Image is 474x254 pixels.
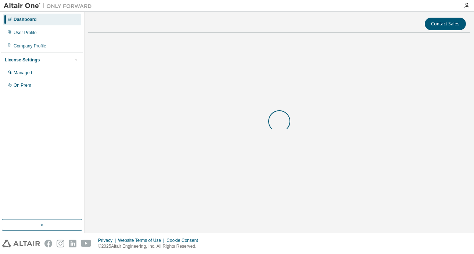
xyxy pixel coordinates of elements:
div: Website Terms of Use [118,237,166,243]
p: © 2025 Altair Engineering, Inc. All Rights Reserved. [98,243,202,250]
button: Contact Sales [425,18,466,30]
div: On Prem [14,82,31,88]
div: Privacy [98,237,118,243]
img: youtube.svg [81,240,91,247]
div: User Profile [14,30,37,36]
img: instagram.svg [57,240,64,247]
div: Dashboard [14,17,37,22]
img: linkedin.svg [69,240,76,247]
div: Managed [14,70,32,76]
img: facebook.svg [44,240,52,247]
div: License Settings [5,57,40,63]
div: Cookie Consent [166,237,202,243]
img: altair_logo.svg [2,240,40,247]
img: Altair One [4,2,96,10]
div: Company Profile [14,43,46,49]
